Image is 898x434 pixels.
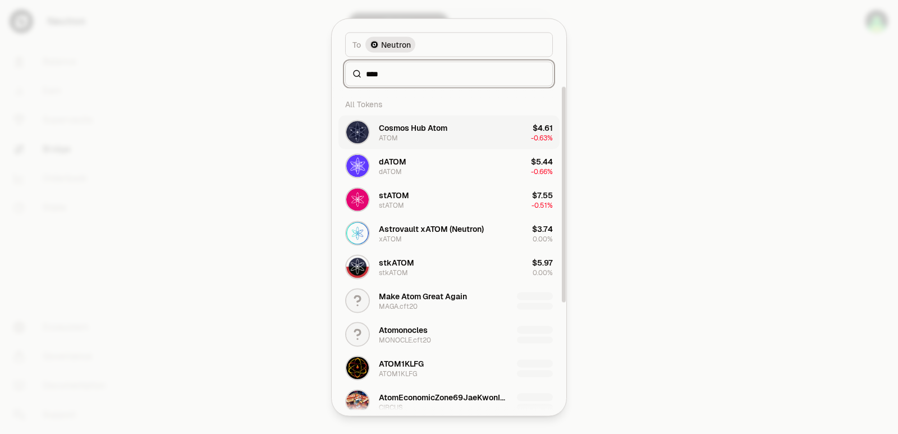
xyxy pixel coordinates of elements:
img: stkATOM Logo [346,255,369,278]
button: ToNeutron LogoNeutron [345,32,553,57]
div: stkATOM [379,268,408,277]
div: Make Atom Great Again [379,290,467,301]
button: CIRCUS LogoAtomEconomicZone69JaeKwonInuCIRCUS [338,385,560,418]
button: stkATOM LogostkATOMstkATOM$5.970.00% [338,250,560,284]
img: Neutron Logo [371,41,378,48]
button: xATOM LogoAstrovault xATOM (Neutron)xATOM$3.740.00% [338,216,560,250]
div: $5.97 [532,257,553,268]
button: Make Atom Great AgainMAGA.cft20 [338,284,560,317]
button: AtomonoclesMONOCLE.cft20 [338,317,560,351]
button: dATOM LogodATOMdATOM$5.44-0.66% [338,149,560,182]
div: $3.74 [532,223,553,234]
button: stATOM LogostATOMstATOM$7.55-0.51% [338,182,560,216]
div: Atomonocles [379,324,428,335]
img: xATOM Logo [346,222,369,244]
img: dATOM Logo [346,154,369,177]
div: ATOM [379,133,398,142]
div: ATOM1KLFG [379,369,417,378]
div: Astrovault xATOM (Neutron) [379,223,484,234]
div: stkATOM [379,257,414,268]
span: Neutron [381,39,411,50]
span: 0.00% [533,234,553,243]
div: $7.55 [532,189,553,200]
span: -0.51% [532,200,553,209]
img: stATOM Logo [346,188,369,211]
img: CIRCUS Logo [346,390,369,413]
img: ATOM Logo [346,121,369,143]
div: MONOCLE.cft20 [379,335,431,344]
button: ATOM1KLFG LogoATOM1KLFGATOM1KLFG [338,351,560,385]
div: $5.44 [531,156,553,167]
div: xATOM [379,234,402,243]
div: MAGA.cft20 [379,301,418,310]
span: -0.66% [531,167,553,176]
div: $4.61 [533,122,553,133]
div: CIRCUS [379,403,403,412]
div: AtomEconomicZone69JaeKwonInu [379,391,508,403]
div: All Tokens [338,93,560,115]
span: 0.00% [533,268,553,277]
img: ATOM1KLFG Logo [346,357,369,379]
div: ATOM1KLFG [379,358,424,369]
button: ATOM LogoCosmos Hub AtomATOM$4.61-0.63% [338,115,560,149]
div: stATOM [379,189,409,200]
span: To [352,39,361,50]
div: Cosmos Hub Atom [379,122,447,133]
div: stATOM [379,200,404,209]
span: -0.63% [531,133,553,142]
div: dATOM [379,156,406,167]
div: dATOM [379,167,402,176]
